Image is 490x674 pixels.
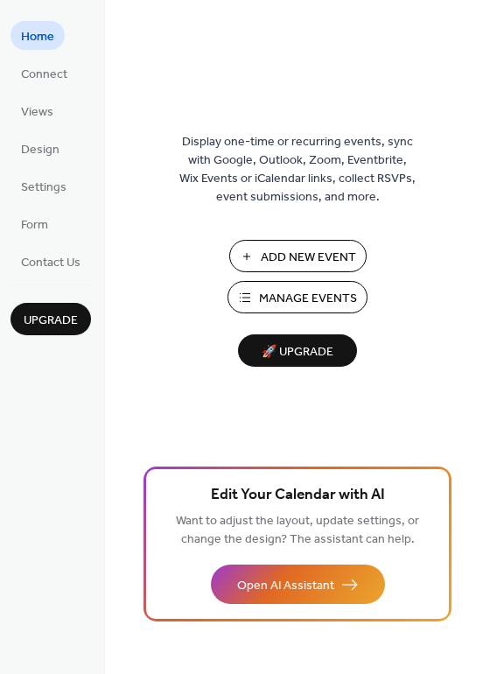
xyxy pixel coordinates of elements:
[248,341,346,364] span: 🚀 Upgrade
[211,483,385,508] span: Edit Your Calendar with AI
[24,312,78,330] span: Upgrade
[21,179,66,197] span: Settings
[21,66,67,84] span: Connect
[237,577,334,595] span: Open AI Assistant
[21,254,80,272] span: Contact Us
[238,334,357,367] button: 🚀 Upgrade
[229,240,367,272] button: Add New Event
[10,303,91,335] button: Upgrade
[10,96,64,125] a: Views
[211,565,385,604] button: Open AI Assistant
[10,209,59,238] a: Form
[21,216,48,235] span: Form
[21,28,54,46] span: Home
[10,247,91,276] a: Contact Us
[176,509,419,551] span: Want to adjust the layout, update settings, or change the design? The assistant can help.
[261,249,356,267] span: Add New Event
[10,134,70,163] a: Design
[227,281,367,313] button: Manage Events
[21,141,59,159] span: Design
[10,21,65,50] a: Home
[259,290,357,308] span: Manage Events
[10,59,78,88] a: Connect
[21,103,53,122] span: Views
[179,133,416,207] span: Display one-time or recurring events, sync with Google, Outlook, Zoom, Eventbrite, Wix Events or ...
[10,172,77,200] a: Settings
